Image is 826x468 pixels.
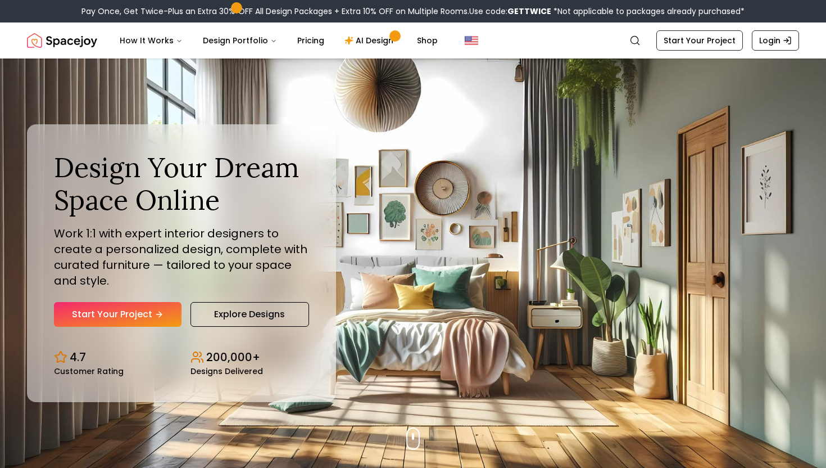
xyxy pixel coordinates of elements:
div: Design stats [54,340,309,375]
p: Work 1:1 with expert interior designers to create a personalized design, complete with curated fu... [54,226,309,289]
a: Shop [408,29,447,52]
b: GETTWICE [507,6,551,17]
a: Explore Designs [190,302,309,327]
a: Start Your Project [54,302,181,327]
nav: Main [111,29,447,52]
img: United States [465,34,478,47]
small: Customer Rating [54,367,124,375]
button: How It Works [111,29,192,52]
small: Designs Delivered [190,367,263,375]
p: 4.7 [70,349,86,365]
h1: Design Your Dream Space Online [54,151,309,216]
a: Pricing [288,29,333,52]
a: Login [752,30,799,51]
img: Spacejoy Logo [27,29,97,52]
button: Design Portfolio [194,29,286,52]
a: AI Design [335,29,406,52]
a: Start Your Project [656,30,743,51]
span: *Not applicable to packages already purchased* [551,6,745,17]
nav: Global [27,22,799,58]
div: Pay Once, Get Twice-Plus an Extra 30% OFF All Design Packages + Extra 10% OFF on Multiple Rooms. [81,6,745,17]
p: 200,000+ [206,349,260,365]
span: Use code: [469,6,551,17]
a: Spacejoy [27,29,97,52]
